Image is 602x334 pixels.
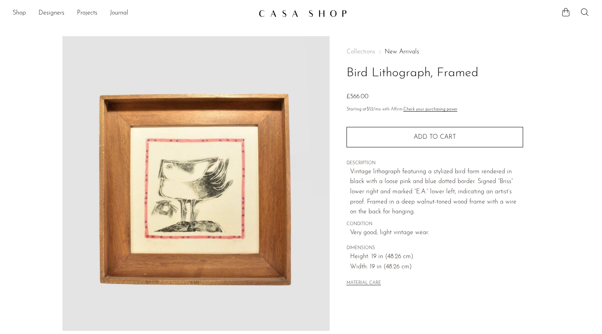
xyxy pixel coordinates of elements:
span: DESCRIPTION [347,160,523,167]
span: Very good; light vintage wear. [350,228,523,238]
a: Projects [77,8,97,18]
img: Bird Lithograph, Framed [62,36,330,331]
span: Height: 19 in (48.26 cm) [350,252,523,262]
button: Add to cart [347,127,523,147]
span: CONDITION [347,221,523,228]
span: Collections [347,49,375,55]
a: Shop [13,8,26,18]
span: DIMENSIONS [347,245,523,252]
button: MATERIAL CARE [347,281,381,286]
nav: Desktop navigation [13,7,252,20]
a: Journal [110,8,128,18]
a: New Arrivals [385,49,419,55]
nav: Breadcrumbs [347,49,523,55]
a: Check your purchasing power - Learn more about Affirm Financing (opens in modal) [403,107,458,112]
h1: Bird Lithograph, Framed [347,63,523,83]
a: Designers [38,8,64,18]
p: Vintage lithograph featuring a stylized bird form rendered in black with a loose pink and blue do... [350,167,523,217]
span: Add to cart [414,134,456,140]
span: Width: 19 in (48.26 cm) [350,262,523,272]
p: Starting at /mo with Affirm. [347,106,523,113]
ul: NEW HEADER MENU [13,7,252,20]
span: £566.00 [347,94,368,100]
span: $52 [367,107,374,112]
